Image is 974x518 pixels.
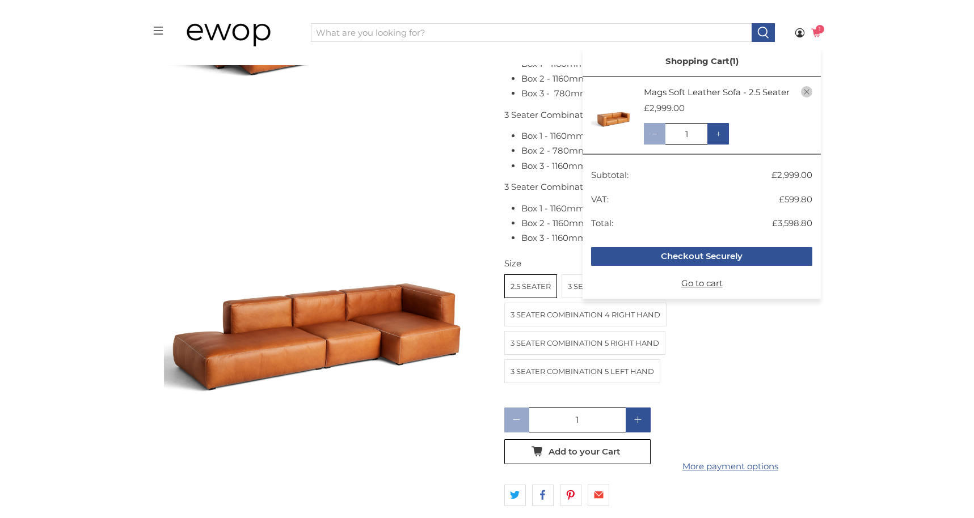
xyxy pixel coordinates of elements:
[644,87,790,97] a: Mags Soft Leather Sofa - 2.5 Seater
[504,439,651,464] button: Add to your Cart
[521,73,811,86] li: 45kg
[505,360,660,383] label: 3 Seater Combination 5 Left Hand
[811,28,821,38] a: 1
[779,193,812,206] span: £599.80
[553,73,698,84] span: 1160mmW x 990mmD x 690mmH;
[591,277,812,290] a: Go to cart
[591,169,629,180] span: Subtotal:
[591,194,609,205] span: VAT:
[521,202,811,215] li: Box 1 - 1160mmW x 1500mmD x 690mmH; 58kg
[164,143,470,449] a: HAY Office Mags Soft Leather Sofa
[583,46,821,78] p: Shopping Cart
[521,217,811,230] li: Box 2 - 1160mmW x 990mmD x 690mmH; 37kg
[521,87,811,100] li: Box 3 - 780mmW x 990mmD x 690mmH; 29kg
[657,460,804,473] a: More payment options
[730,56,739,66] span: 1
[771,169,812,182] span: £2,999.00
[591,94,635,138] img: Mags Soft Leather Sofa - 2.5 Seater
[521,73,550,84] span: Box 2 -
[504,257,811,270] div: Size
[521,160,811,173] li: Box 3 - 1160mmW x 1500mmD x 690mmH; 58kg
[311,23,752,43] input: What are you looking for?
[801,86,812,97] button: close
[644,103,685,113] span: £2,999.00
[591,218,613,228] span: Total:
[505,332,665,354] label: 3 Seater Combination 5 Right Hand
[505,303,666,326] label: 3 Seater Combination 4 Right Hand
[801,86,812,99] a: close
[816,25,824,33] span: 1
[521,232,811,245] li: Box 3 - 1160mmW x 1500mmD x 690mmH; 71kg
[591,247,812,266] button: Checkout Securely
[521,130,811,143] li: Box 1 - 1160mmW x 1500mmD x 690mmH; 71kg
[521,58,696,69] span: Box 1 - 1160mmW x 990mmD x 690mmH;
[549,447,620,457] span: Add to your Cart
[562,275,608,298] label: 3 Seater
[772,217,812,230] span: £3,598.80
[521,145,811,158] li: Box 2 - 780mmW x 990mmD x 690mmH; 29kg
[505,275,556,298] label: 2.5 Seater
